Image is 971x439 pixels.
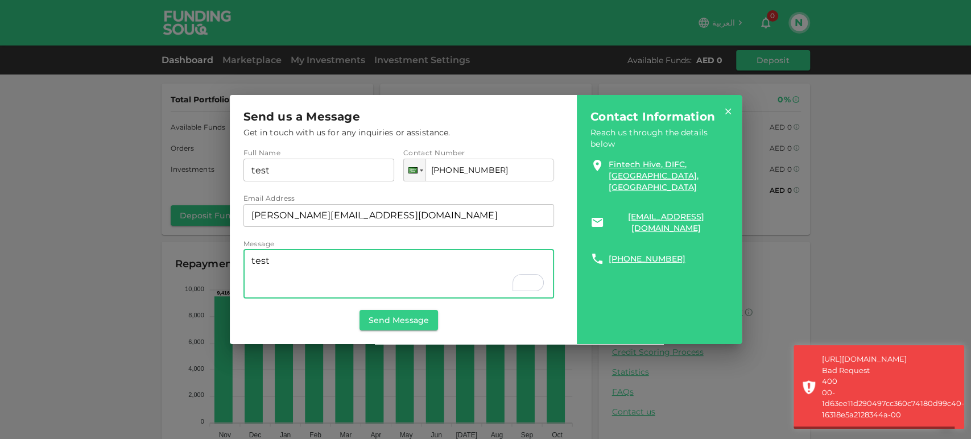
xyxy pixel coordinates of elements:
span: Message [243,239,275,248]
span: Contact Number [403,147,465,159]
input: 1 (702) 123-4567 [403,159,554,181]
a: [PHONE_NUMBER] [609,253,685,264]
div: [URL][DOMAIN_NAME] Bad Request 400 00-1d63ee11d290497cc360c74180d99c40-16318e5a2128344a-00 [822,354,956,420]
span: Email Address [243,194,295,202]
input: fullName [243,159,394,181]
span: Full Name [243,148,281,157]
span: Send us a Message [243,109,360,125]
a: Fintech Hive, DIFC, [GEOGRAPHIC_DATA], [GEOGRAPHIC_DATA] [609,159,723,193]
button: Send Message [360,310,438,330]
input: emailAddress [243,204,555,227]
span: Reach us through the details below [590,127,728,150]
span: Contact Information [590,109,715,125]
span: Get in touch with us for any inquiries or assistance. [243,127,555,138]
textarea: To enrich screen reader interactions, please activate Accessibility in Grammarly extension settings [251,254,547,293]
div: message [243,250,555,299]
a: [EMAIL_ADDRESS][DOMAIN_NAME] [609,211,723,234]
div: Saudi Arabia: + 966 [404,159,425,181]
